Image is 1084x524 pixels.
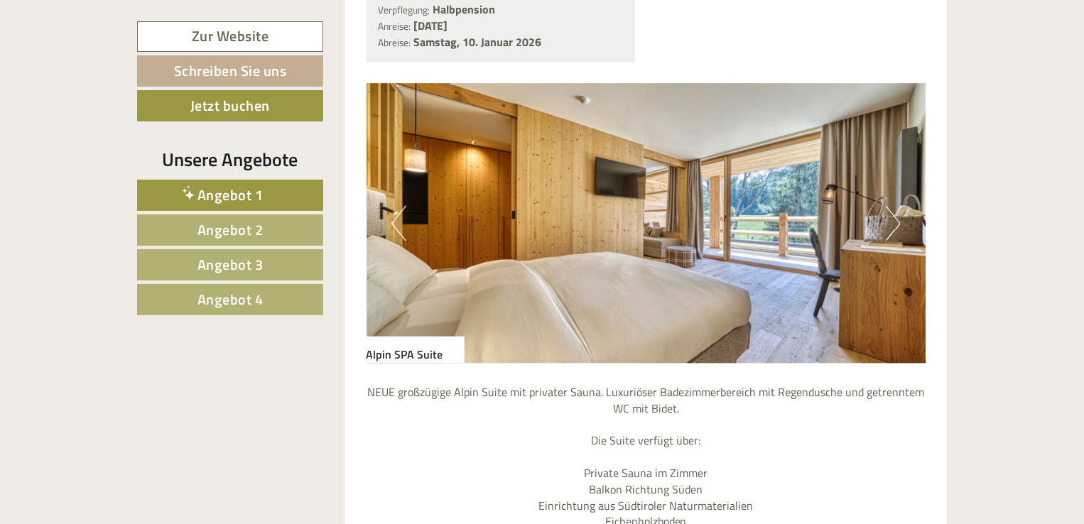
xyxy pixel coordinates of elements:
button: Next [886,206,901,241]
span: Angebot 1 [197,184,264,206]
b: Samstag, 10. Januar 2026 [414,33,542,50]
small: Verpflegung: [379,3,430,17]
div: Alpin SPA Suite [367,337,465,364]
small: Anreise: [379,19,411,33]
b: [DATE] [414,17,448,34]
a: Jetzt buchen [137,90,323,121]
button: Previous [391,206,406,241]
span: Angebot 4 [197,288,264,310]
div: Unsere Angebote [137,146,323,173]
b: Halbpension [433,1,496,18]
span: Angebot 3 [197,253,264,275]
span: Angebot 2 [197,219,264,241]
a: Zur Website [137,21,323,52]
img: image [367,84,926,364]
small: Abreise: [379,36,411,50]
a: Schreiben Sie uns [137,55,323,87]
